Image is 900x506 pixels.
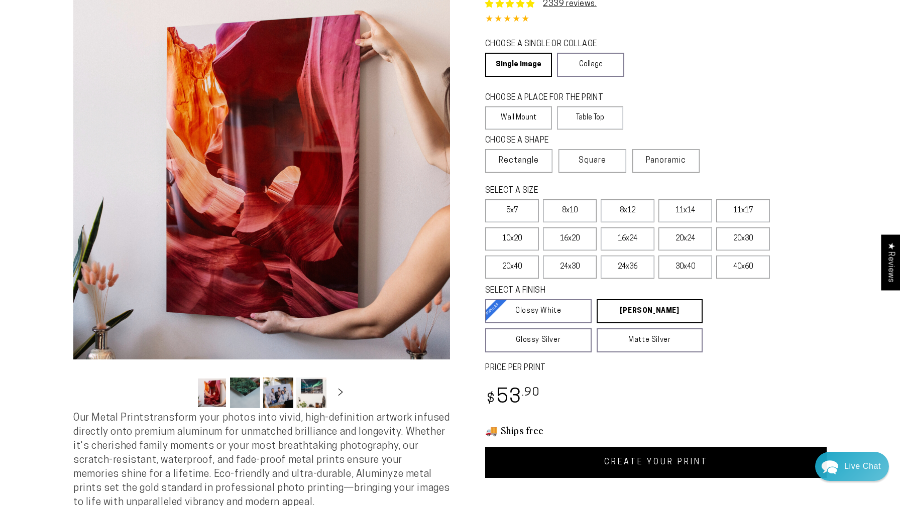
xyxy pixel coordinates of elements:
[485,199,539,222] label: 5x7
[601,227,654,250] label: 16x24
[522,387,540,399] sup: .90
[230,377,260,408] button: Load image 2 in gallery view
[485,135,616,147] legend: CHOOSE A SHAPE
[485,285,679,297] legend: SELECT A FINISH
[716,256,770,279] label: 40x60
[485,447,827,478] a: CREATE YOUR PRINT
[485,256,539,279] label: 20x40
[543,199,597,222] label: 8x10
[485,227,539,250] label: 10x20
[557,53,624,77] a: Collage
[485,424,827,437] h3: 🚚 Ships free
[844,452,881,481] div: Contact Us Directly
[485,106,552,130] label: Wall Mount
[543,256,597,279] label: 24x30
[485,53,552,77] a: Single Image
[597,328,703,352] a: Matte Silver
[197,377,227,408] button: Load image 1 in gallery view
[485,39,615,50] legend: CHOOSE A SINGLE OR COLLAGE
[658,256,712,279] label: 30x40
[329,382,352,404] button: Slide right
[485,362,827,374] label: PRICE PER PRINT
[485,328,592,352] a: Glossy Silver
[597,299,703,323] a: [PERSON_NAME]
[579,155,606,167] span: Square
[172,382,194,404] button: Slide left
[487,393,495,406] span: $
[601,199,654,222] label: 8x12
[881,234,900,290] div: Click to open Judge.me floating reviews tab
[601,256,654,279] label: 24x36
[646,157,686,165] span: Panoramic
[485,388,540,408] bdi: 53
[485,92,614,104] legend: CHOOSE A PLACE FOR THE PRINT
[485,185,686,197] legend: SELECT A SIZE
[485,299,592,323] a: Glossy White
[263,377,293,408] button: Load image 3 in gallery view
[658,227,712,250] label: 20x24
[296,377,326,408] button: Load image 4 in gallery view
[815,452,889,481] div: Chat widget toggle
[658,199,712,222] label: 11x14
[485,13,827,27] div: 4.84 out of 5.0 stars
[543,227,597,250] label: 16x20
[499,155,539,167] span: Rectangle
[557,106,624,130] label: Table Top
[716,199,770,222] label: 11x17
[716,227,770,250] label: 20x30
